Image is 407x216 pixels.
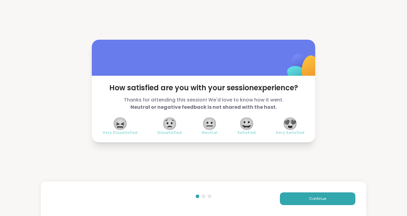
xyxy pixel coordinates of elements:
[283,118,298,129] span: 😍
[162,118,177,129] span: 😟
[239,118,254,129] span: 😀
[273,38,333,98] img: ShareWell Logomark
[202,130,217,135] span: Neutral
[276,130,304,135] span: Very Satisfied
[113,118,128,129] span: 😖
[157,130,182,135] span: Dissatisfied
[309,196,326,201] span: Continue
[103,83,304,93] span: How satisfied are you with your session experience?
[103,96,304,111] span: Thanks for attending this session! We'd love to know how it went.
[237,130,256,135] span: Satisfied
[280,192,355,205] button: Continue
[130,104,277,111] b: Neutral or negative feedback is not shared with the host.
[103,130,137,135] span: Very Dissatisfied
[202,118,217,129] span: 😐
